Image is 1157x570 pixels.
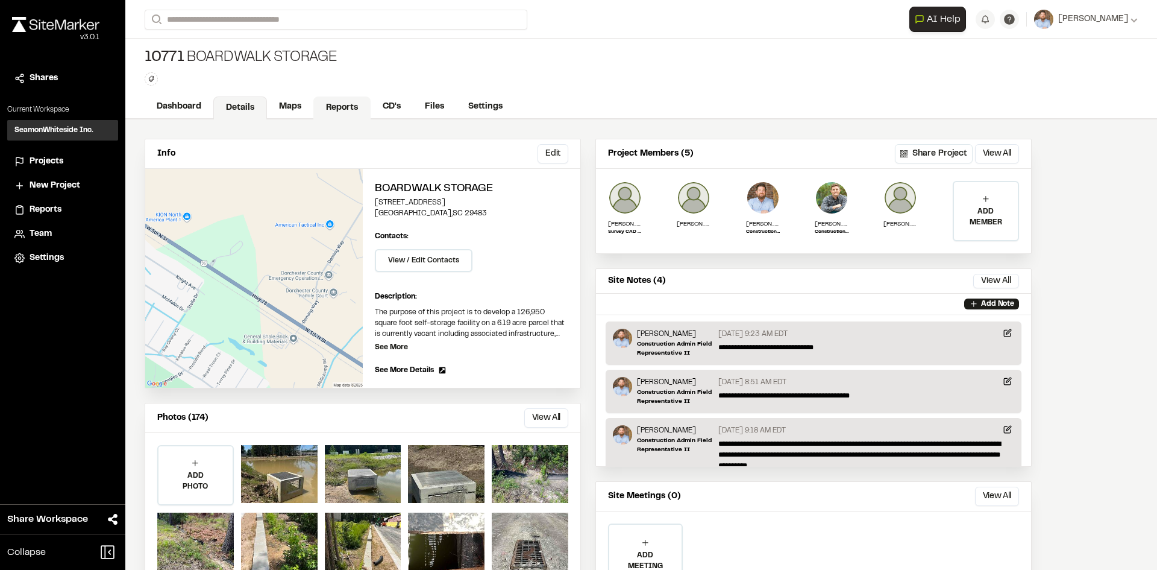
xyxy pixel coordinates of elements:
[30,252,64,265] span: Settings
[7,545,46,560] span: Collapse
[375,365,434,376] span: See More Details
[267,95,313,118] a: Maps
[954,206,1018,228] p: ADD MEMBER
[158,470,233,492] p: ADD PHOTO
[883,220,917,229] p: [PERSON_NAME]
[718,377,786,388] p: [DATE] 8:51 AM EDT
[815,220,848,229] p: [PERSON_NAME]
[145,48,337,68] div: Boardwalk Storage
[14,227,111,241] a: Team
[371,95,413,118] a: CD's
[746,181,780,215] img: Shawn Simons
[608,490,681,503] p: Site Meetings (0)
[637,377,713,388] p: [PERSON_NAME]
[375,231,409,242] p: Contacts:
[613,329,632,348] img: Shawn Simons
[145,48,184,68] span: 10771
[375,291,568,302] p: Description:
[14,72,111,85] a: Shares
[12,32,99,43] div: Oh geez...please don't...
[145,95,213,118] a: Dashboard
[677,220,710,229] p: [PERSON_NAME]
[14,179,111,192] a: New Project
[456,95,515,118] a: Settings
[909,7,971,32] div: Open AI Assistant
[746,229,780,236] p: Construction Admin Field Representative II
[677,181,710,215] img: Joseph Boyatt
[815,181,848,215] img: Russell White
[375,307,568,340] p: The purpose of this project is to develop a 126,950 square foot self-storage facility on a 6.19 a...
[375,208,568,219] p: [GEOGRAPHIC_DATA] , SC 29483
[313,97,371,119] a: Reports
[927,12,961,27] span: AI Help
[524,408,568,428] button: View All
[375,249,472,272] button: View / Edit Contacts
[30,227,52,241] span: Team
[12,17,99,32] img: rebrand.png
[375,181,568,197] h2: Boardwalk Storage
[375,342,408,353] p: See More
[413,95,456,118] a: Files
[145,10,166,30] button: Search
[637,425,713,436] p: [PERSON_NAME]
[14,155,111,168] a: Projects
[975,144,1019,163] button: View All
[7,104,118,115] p: Current Workspace
[157,147,175,160] p: Info
[981,299,1014,309] p: Add Note
[613,425,632,445] img: Shawn Simons
[157,411,209,425] p: Photos (174)
[637,329,713,340] p: [PERSON_NAME]
[608,274,666,288] p: Site Notes (4)
[973,274,1019,288] button: View All
[145,72,158,86] button: Edit Tags
[375,197,568,208] p: [STREET_ADDRESS]
[608,220,642,229] p: [PERSON_NAME]
[975,487,1019,506] button: View All
[30,72,58,85] span: Shares
[14,252,111,265] a: Settings
[718,329,788,340] p: [DATE] 9:23 AM EDT
[538,144,568,163] button: Edit
[718,425,786,436] p: [DATE] 9:18 AM EDT
[608,181,642,215] img: Larry Marks
[637,436,713,454] p: Construction Admin Field Representative II
[30,203,61,217] span: Reports
[1034,10,1053,29] img: User
[1034,10,1138,29] button: [PERSON_NAME]
[7,512,88,527] span: Share Workspace
[637,388,713,406] p: Construction Admin Field Representative II
[895,144,973,163] button: Share Project
[883,181,917,215] img: Shane Zendrosky
[613,377,632,396] img: Shawn Simons
[1058,13,1128,26] span: [PERSON_NAME]
[30,155,63,168] span: Projects
[746,220,780,229] p: [PERSON_NAME]
[608,147,694,160] p: Project Members (5)
[14,125,93,136] h3: SeamonWhiteside Inc.
[30,179,80,192] span: New Project
[637,340,713,358] p: Construction Admin Field Representative II
[608,229,642,236] p: Survey CAD Technician III
[909,7,966,32] button: Open AI Assistant
[815,229,848,236] p: Construction Admin Field Project Coordinator
[14,203,111,217] a: Reports
[213,97,267,119] a: Details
